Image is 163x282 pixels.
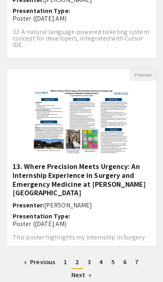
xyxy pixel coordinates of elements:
[25,81,138,162] img: <p>13. Where Precision Meets Urgency: An Internship Experience in Surgery and Emergency Medicine ...
[13,212,70,220] span: Presentation Type:
[6,68,157,246] div: Open Presentation <p>13. Where Precision Meets Urgency: An Internship Experience in Surgery and E...
[123,258,127,266] span: 6
[130,68,157,81] button: Preview
[13,162,150,197] h5: 13. Where Precision Meets Urgency: An Internship Experience in Surgery and Emergency Medicine at ...
[75,258,79,266] span: 2
[44,201,92,209] span: [PERSON_NAME]
[13,220,150,228] p: Poster ([DATE] AM)
[20,256,59,268] a: Previous page
[13,234,150,254] p: This poster highlights my internship in Surgery and Emergency Medicine at [PERSON_NAME][GEOGRAPHI...
[67,269,95,281] a: Next page
[112,258,115,266] span: 5
[64,258,67,266] span: 1
[13,6,70,15] span: Presentation Type:
[135,258,139,266] span: 7
[13,15,150,22] p: Poster ([DATE] AM)
[88,258,91,266] span: 3
[13,201,150,209] h6: Presenter:
[13,29,150,48] p: 33. A natural language-powered ticketing system concept for developers, integrated with Cursor IDE.
[99,258,103,266] span: 4
[6,256,157,281] ul: Pagination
